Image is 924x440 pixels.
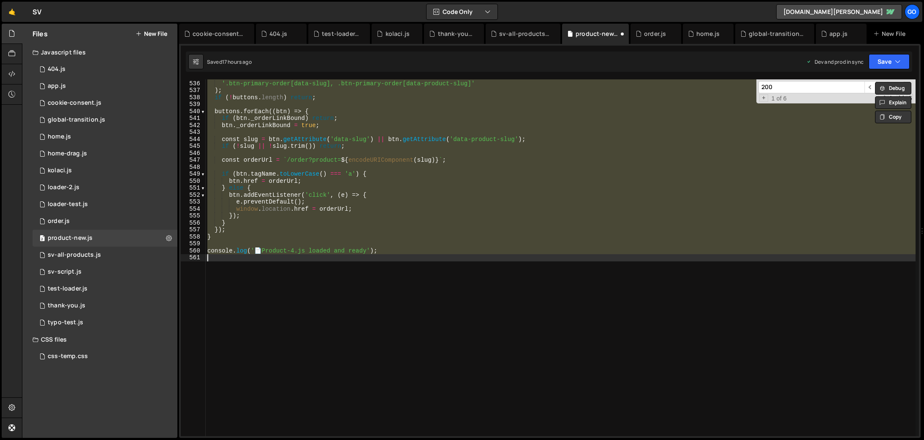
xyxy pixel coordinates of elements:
div: 561 [181,254,206,261]
div: 538 [181,94,206,101]
div: sv-all-products.js [499,30,550,38]
div: New File [873,30,909,38]
input: Search for [758,81,864,93]
div: 546 [181,150,206,157]
div: 548 [181,164,206,171]
div: 545 [181,143,206,150]
div: 551 [181,185,206,192]
div: 540 [181,108,206,115]
div: global-transition.js [48,116,105,124]
div: 552 [181,192,206,199]
div: sv-script.js [48,268,82,276]
span: 2 [40,236,45,242]
div: 14248/41299.js [33,213,177,230]
div: 537 [181,87,206,94]
span: 1 of 6 [768,95,790,102]
div: 404.js [48,65,65,73]
div: 536 [181,80,206,87]
div: order.js [644,30,666,38]
div: 554 [181,206,206,213]
div: 14248/40457.js [33,145,177,162]
div: 14248/43355.js [33,314,177,331]
div: 14248/42454.js [33,196,177,213]
div: 542 [181,122,206,129]
div: 17 hours ago [222,58,252,65]
div: 14248/42526.js [33,179,177,196]
button: Copy [875,111,911,123]
div: 549 [181,171,206,178]
div: test-loader.js [48,285,87,293]
div: 550 [181,178,206,185]
div: 558 [181,234,206,241]
div: 14248/36561.js [33,263,177,280]
div: loader-2.js [48,184,79,191]
div: 557 [181,226,206,234]
div: Javascript files [22,44,177,61]
div: SV [33,7,41,17]
div: product-new.js [48,234,92,242]
div: 14248/36682.js [33,247,177,263]
div: 541 [181,115,206,122]
div: 543 [181,129,206,136]
div: 14248/38890.js [33,128,177,145]
button: Explain [875,96,911,109]
div: CSS files [22,331,177,348]
div: app.js [48,82,66,90]
button: Save [869,54,910,69]
div: home.js [48,133,71,141]
div: kolaci.js [48,167,72,174]
div: product-new.js [576,30,619,38]
div: kolaci.js [386,30,410,38]
div: cookie-consent.js [48,99,101,107]
div: sv-all-products.js [48,251,101,259]
div: 14248/39945.js [33,230,177,247]
button: Debug [875,82,911,95]
button: Code Only [427,4,497,19]
a: go [905,4,920,19]
div: 404.js [269,30,287,38]
div: app.js [829,30,848,38]
div: 14248/46958.js [33,95,177,111]
div: 556 [181,220,206,227]
div: 14248/41685.js [33,111,177,128]
div: thank-you.js [438,30,474,38]
span: ​ [864,81,876,93]
div: order.js [48,217,70,225]
div: 560 [181,247,206,255]
div: 547 [181,157,206,164]
div: 14248/38152.js [33,78,177,95]
div: 544 [181,136,206,143]
div: 555 [181,212,206,220]
div: home-drag.js [48,150,87,158]
div: 553 [181,198,206,206]
a: [DOMAIN_NAME][PERSON_NAME] [776,4,902,19]
div: cookie-consent.js [193,30,244,38]
div: 14248/46532.js [33,61,177,78]
div: Dev and prod in sync [806,58,864,65]
div: css-temp.css [48,353,88,360]
div: 14248/46529.js [33,280,177,297]
div: 14248/45841.js [33,162,177,179]
button: New File [136,30,167,37]
div: 559 [181,240,206,247]
div: 539 [181,101,206,108]
div: home.js [696,30,720,38]
h2: Files [33,29,48,38]
a: 🤙 [2,2,22,22]
span: Toggle Replace mode [759,94,768,102]
div: 14248/42099.js [33,297,177,314]
div: loader-test.js [48,201,88,208]
div: test-loader.js [322,30,360,38]
div: global-transition.js [749,30,804,38]
div: thank-you.js [48,302,85,310]
div: Saved [207,58,252,65]
div: 14248/38037.css [33,348,177,365]
div: typo-test.js [48,319,83,326]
